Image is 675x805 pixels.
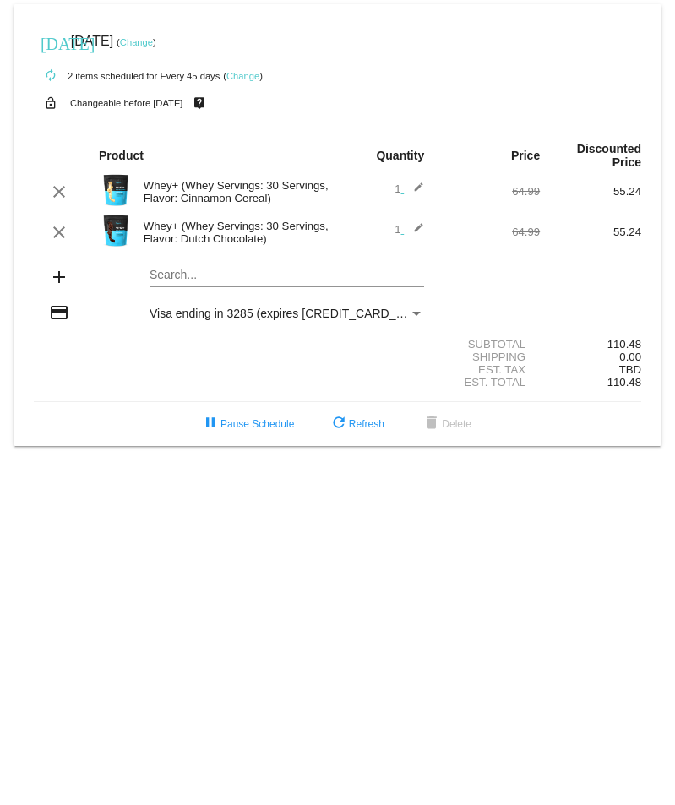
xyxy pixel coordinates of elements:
[404,182,424,202] mat-icon: edit
[150,269,424,282] input: Search...
[49,267,69,287] mat-icon: add
[70,98,183,108] small: Changeable before [DATE]
[135,179,338,204] div: Whey+ (Whey Servings: 30 Servings, Flavor: Cinnamon Cereal)
[438,226,540,238] div: 64.99
[376,149,424,162] strong: Quantity
[422,418,471,430] span: Delete
[200,418,294,430] span: Pause Schedule
[200,414,220,434] mat-icon: pause
[150,307,433,320] span: Visa ending in 3285 (expires [CREDIT_CARD_DATA])
[135,220,338,245] div: Whey+ (Whey Servings: 30 Servings, Flavor: Dutch Chocolate)
[41,32,61,52] mat-icon: [DATE]
[187,409,308,439] button: Pause Schedule
[540,338,641,351] div: 110.48
[315,409,398,439] button: Refresh
[34,71,220,81] small: 2 items scheduled for Every 45 days
[438,185,540,198] div: 64.99
[226,71,259,81] a: Change
[395,223,424,236] span: 1
[619,363,641,376] span: TBD
[395,182,424,195] span: 1
[99,149,144,162] strong: Product
[438,376,540,389] div: Est. Total
[577,142,641,169] strong: Discounted Price
[329,414,349,434] mat-icon: refresh
[49,302,69,323] mat-icon: credit_card
[438,338,540,351] div: Subtotal
[49,182,69,202] mat-icon: clear
[607,376,641,389] span: 110.48
[223,71,263,81] small: ( )
[329,418,384,430] span: Refresh
[408,409,485,439] button: Delete
[619,351,641,363] span: 0.00
[540,185,641,198] div: 55.24
[511,149,540,162] strong: Price
[41,92,61,114] mat-icon: lock_open
[99,214,133,247] img: Image-1-Carousel-Whey-2lb-Dutch-Chocolate-no-badge-Transp.png
[150,307,424,320] mat-select: Payment Method
[117,37,156,47] small: ( )
[438,363,540,376] div: Est. Tax
[99,173,133,207] img: Image-1-Carousel-Whey-2lb-Cin-Cereal-no-badge-Transp.png
[189,92,210,114] mat-icon: live_help
[41,66,61,86] mat-icon: autorenew
[404,222,424,242] mat-icon: edit
[540,226,641,238] div: 55.24
[120,37,153,47] a: Change
[438,351,540,363] div: Shipping
[422,414,442,434] mat-icon: delete
[49,222,69,242] mat-icon: clear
